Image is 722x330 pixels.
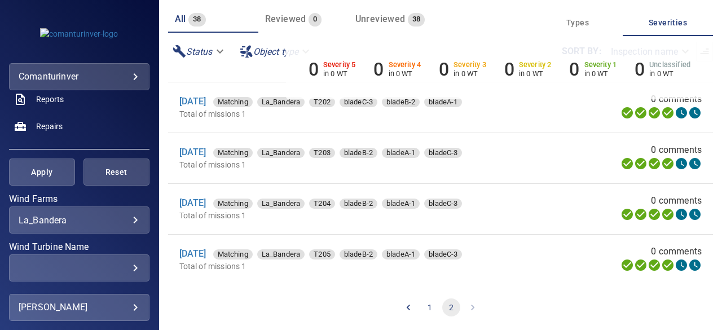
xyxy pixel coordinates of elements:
[213,249,253,260] span: Matching
[688,157,702,170] svg: Classification 0%
[569,59,617,80] li: Severity 1
[179,147,206,157] a: [DATE]
[213,148,253,158] div: Matching
[504,59,552,80] li: Severity 2
[253,46,299,57] em: Object type
[309,199,335,209] div: T204
[340,147,377,159] span: bladeB-2
[179,261,543,272] p: Total of missions 1
[213,97,253,107] div: Matching
[620,157,634,170] svg: Uploading 100%
[382,199,420,209] div: bladeA-1
[382,148,420,158] div: bladeA-1
[373,59,384,80] h6: 0
[340,97,377,107] div: bladeC-3
[168,285,713,330] nav: pagination navigation
[235,42,317,61] div: Object type
[620,208,634,221] svg: Uploading 100%
[19,215,140,226] div: La_Bandera
[408,13,425,26] span: 38
[382,97,420,107] div: bladeB-2
[675,106,688,120] svg: Matching 0%
[424,249,462,259] div: bladeC-3
[9,86,149,113] a: reports noActive
[309,148,335,158] div: T203
[9,159,75,186] button: Apply
[175,14,186,24] span: All
[620,106,634,120] svg: Uploading 100%
[340,96,377,108] span: bladeC-3
[36,94,64,105] span: Reports
[257,199,305,209] div: La_Bandera
[309,59,356,80] li: Severity 5
[340,199,377,209] div: bladeB-2
[421,298,439,316] button: Go to page 1
[688,258,702,272] svg: Classification 0%
[40,28,118,39] img: comanturinver-logo
[213,199,253,209] div: Matching
[634,106,648,120] svg: Data Formatted 100%
[688,208,702,221] svg: Classification 0%
[424,199,462,209] div: bladeC-3
[179,96,206,107] a: [DATE]
[265,14,306,24] span: Reviewed
[382,147,420,159] span: bladeA-1
[257,96,305,108] span: La_Bandera
[629,16,706,30] span: Severities
[19,298,140,316] div: [PERSON_NAME]
[168,42,231,61] div: Status
[179,210,543,221] p: Total of missions 1
[389,61,421,69] h6: Severity 4
[213,96,253,108] span: Matching
[36,121,63,132] span: Repairs
[439,59,449,80] h6: 0
[634,157,648,170] svg: Data Formatted 100%
[454,61,486,69] h6: Severity 3
[382,96,420,108] span: bladeB-2
[584,61,617,69] h6: Severity 1
[9,254,149,281] div: Wind Turbine Name
[382,198,420,209] span: bladeA-1
[188,13,206,26] span: 38
[309,59,319,80] h6: 0
[309,249,335,260] span: T205
[439,59,486,80] li: Severity 3
[382,249,420,260] span: bladeA-1
[309,97,335,107] div: T202
[309,147,335,159] span: T203
[98,165,135,179] span: Reset
[9,113,149,140] a: repairs noActive
[83,159,149,186] button: Reset
[651,245,702,258] span: 0 comments
[454,69,486,78] p: in 0 WT
[519,69,552,78] p: in 0 WT
[340,198,377,209] span: bladeB-2
[569,59,579,80] h6: 0
[213,198,253,209] span: Matching
[620,258,634,272] svg: Uploading 100%
[323,61,356,69] h6: Severity 5
[675,258,688,272] svg: Matching 0%
[213,147,253,159] span: Matching
[648,208,661,221] svg: Selecting 100%
[179,108,543,120] p: Total of missions 1
[661,157,675,170] svg: ML Processing 100%
[651,194,702,208] span: 0 comments
[186,46,213,57] em: Status
[340,249,377,260] span: bladeB-2
[23,165,61,179] span: Apply
[373,59,421,80] li: Severity 4
[179,248,206,259] a: [DATE]
[179,197,206,208] a: [DATE]
[9,243,149,252] label: Wind Turbine Name
[675,157,688,170] svg: Matching 0%
[9,195,149,204] label: Wind Farms
[424,97,462,107] div: bladeA-1
[584,69,617,78] p: in 0 WT
[9,63,149,90] div: comanturinver
[257,249,305,260] span: La_Bandera
[257,147,305,159] span: La_Bandera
